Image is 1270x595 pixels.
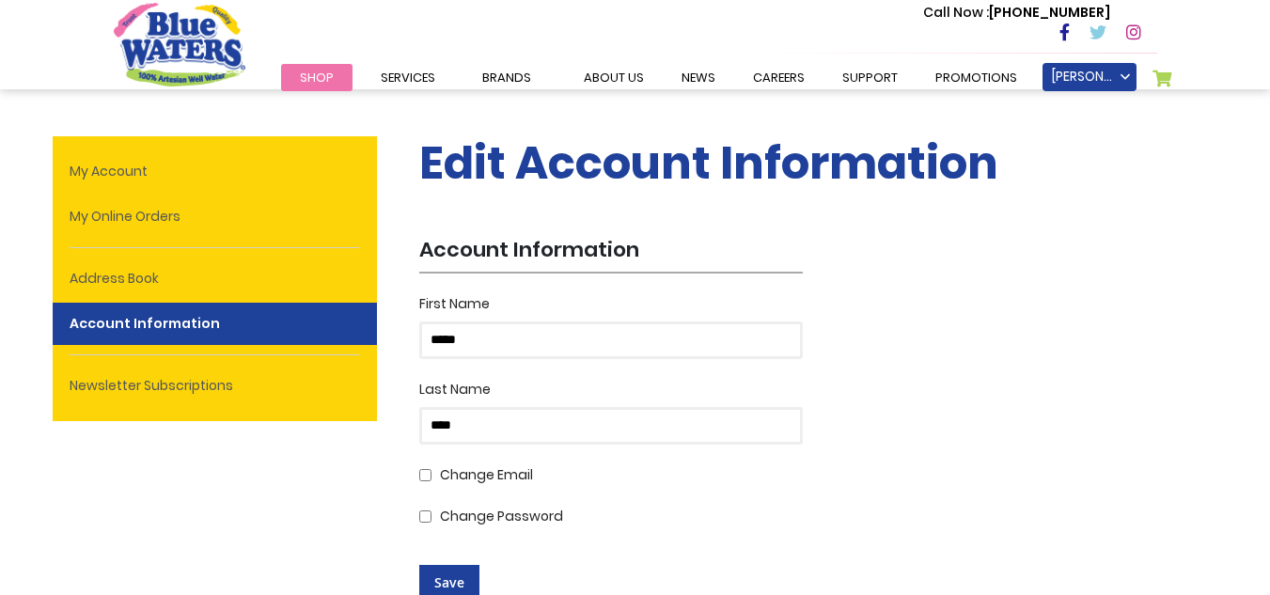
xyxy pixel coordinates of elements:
a: careers [734,64,823,91]
span: Call Now : [923,3,989,22]
a: My Online Orders [53,196,377,238]
span: Account Information [419,238,798,262]
a: [PERSON_NAME] [1043,63,1137,91]
span: Change Email [440,465,533,484]
span: Last Name [419,380,491,399]
span: Save [434,573,464,591]
span: Brands [482,69,531,86]
a: Promotions [917,64,1036,91]
a: about us [565,64,663,91]
strong: Account Information [53,303,377,345]
a: store logo [114,3,245,86]
span: First Name [419,294,490,313]
a: Newsletter Subscriptions [53,365,377,407]
span: Services [381,69,435,86]
p: [PHONE_NUMBER] [923,3,1110,23]
span: Shop [300,69,334,86]
a: support [823,64,917,91]
span: Change Password [440,507,563,525]
a: News [663,64,734,91]
a: My Account [53,150,377,193]
a: Address Book [53,258,377,300]
span: Edit Account Information [419,132,998,195]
